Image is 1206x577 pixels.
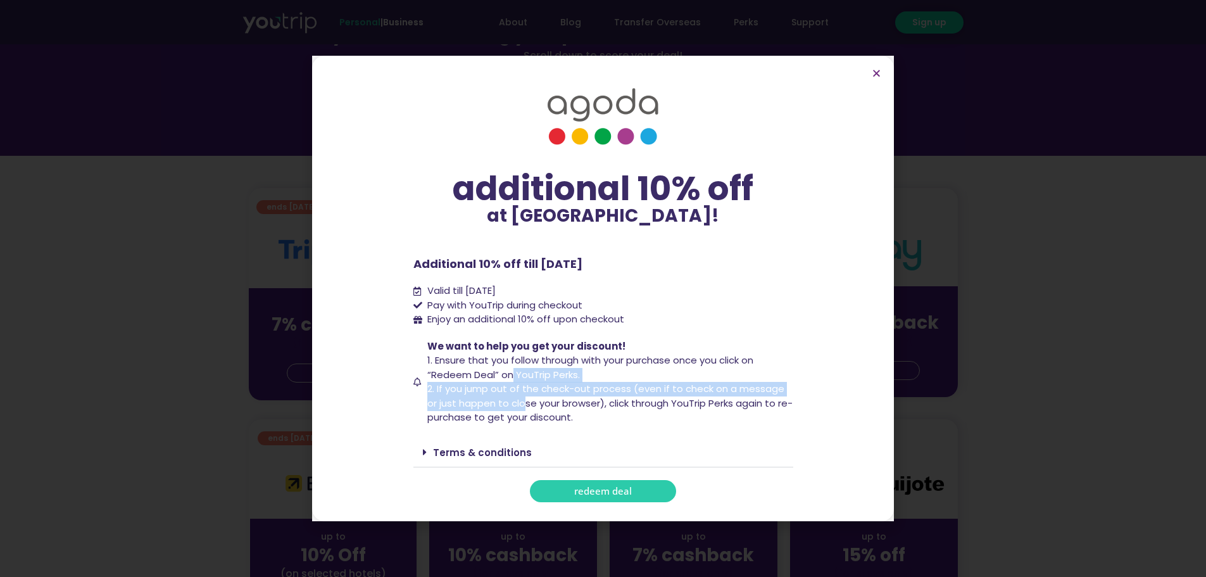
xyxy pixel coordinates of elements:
[427,312,624,326] span: Enjoy an additional 10% off upon checkout
[530,480,676,502] a: redeem deal
[427,339,625,353] span: We want to help you get your discount!
[413,255,793,272] p: Additional 10% off till [DATE]
[872,68,881,78] a: Close
[413,170,793,207] div: additional 10% off
[433,446,532,459] a: Terms & conditions
[424,298,582,313] span: Pay with YouTrip during checkout
[413,438,793,467] div: Terms & conditions
[424,284,496,298] span: Valid till [DATE]
[427,382,793,424] span: 2. If you jump out of the check-out process (even if to check on a message or just happen to clos...
[574,486,632,496] span: redeem deal
[427,353,753,381] span: 1. Ensure that you follow through with your purchase once you click on “Redeem Deal” on YouTrip P...
[413,207,793,225] p: at [GEOGRAPHIC_DATA]!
